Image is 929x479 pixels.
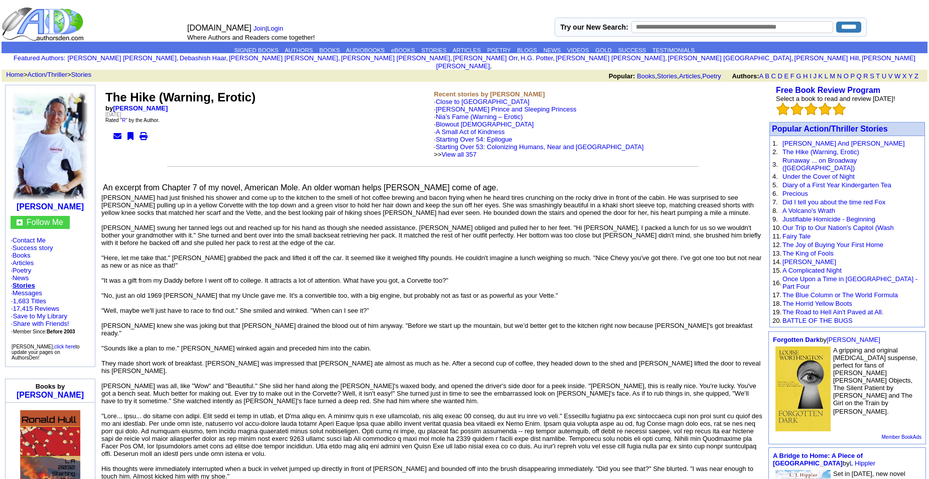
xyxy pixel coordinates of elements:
[17,202,84,211] a: [PERSON_NAME]
[679,72,701,80] a: Articles
[856,72,861,80] a: Q
[105,104,168,112] b: by
[618,47,646,53] a: SUCCESS
[759,72,763,80] a: A
[782,157,857,172] a: Runaway ... on Broadway ([GEOGRAPHIC_DATA])
[436,54,915,70] a: [PERSON_NAME] [PERSON_NAME]
[810,72,812,80] a: I
[782,224,894,231] a: Our Trip to Our Nation's Capitol (Wash
[436,105,576,113] a: [PERSON_NAME] Prince and Sleeping Princess
[908,72,912,80] a: Y
[434,98,644,158] font: ·
[12,344,80,361] font: [PERSON_NAME], to update your pages on AuthorsDen!
[253,25,287,32] font: |
[861,56,862,61] font: i
[28,71,67,78] a: Action/Thriller
[517,47,537,53] a: BLOGS
[772,198,778,206] font: 7.
[105,90,255,104] font: The Hike (Warning, Erotic)
[844,72,849,80] a: O
[772,279,781,287] font: 16.
[103,183,498,192] font: An excerpt from Chapter 7 of my novel, American Mole. An older woman helps [PERSON_NAME] come of ...
[652,47,695,53] a: TESTIMONIALS
[105,112,121,117] font: [DATE]
[452,56,453,61] font: i
[487,47,511,53] a: POETRY
[434,136,644,158] font: ·
[772,140,778,147] font: 1.
[13,329,75,334] font: Member Since:
[850,459,876,467] a: L Hippler
[772,250,781,257] font: 13.
[772,241,781,249] font: 12.
[253,25,266,32] a: Join
[421,47,446,53] a: STORIES
[544,47,561,53] a: NEWS
[49,405,50,409] img: shim.gif
[13,92,88,200] img: 3918.JPG
[772,317,781,324] font: 20.
[11,312,69,335] font: · · ·
[782,241,883,249] a: The Joy of Buying Your First Home
[882,72,886,80] a: U
[782,291,898,299] a: The Blue Column or The World Formula
[782,181,891,189] a: Diary of a First Year Kindergarten Tea
[776,86,880,94] a: Free Book Review Program
[777,72,782,80] a: D
[796,72,801,80] a: G
[773,452,863,467] a: A Bridge to Home: A Piece of [GEOGRAPHIC_DATA]
[782,190,808,197] a: Precious
[790,102,804,115] img: bigemptystars.png
[179,56,180,61] font: i
[773,336,880,343] font: by
[453,54,518,62] a: [PERSON_NAME] Orr
[772,258,781,266] font: 14.
[341,54,450,62] a: [PERSON_NAME] [PERSON_NAME]
[772,173,778,180] font: 4.
[637,72,655,80] a: Books
[776,102,789,115] img: bigemptystars.png
[391,47,415,53] a: eBOOKS
[11,297,75,335] font: · ·
[782,267,842,274] a: A Complicated Night
[790,72,794,80] a: F
[765,72,769,80] a: B
[732,72,759,80] b: Authors:
[2,7,86,42] img: logo_ad.gif
[813,72,817,80] a: J
[702,72,721,80] a: Poetry
[13,289,42,297] a: Messages
[782,250,834,257] a: The King of Fools
[340,56,341,61] font: i
[657,72,677,80] a: Stories
[894,72,900,80] a: W
[319,47,340,53] a: BOOKS
[784,72,788,80] a: E
[285,47,313,53] a: AUTHORS
[772,190,778,197] font: 6.
[888,72,893,80] a: V
[609,72,927,80] font: , , ,
[772,148,778,156] font: 2.
[436,143,643,151] a: Starting Over 53: Colonizing Humans, Near and [GEOGRAPHIC_DATA]
[436,136,512,143] a: Starting Over 54: Epilogue
[27,218,63,226] font: Follow Me
[805,102,818,115] img: bigemptystars.png
[50,405,51,409] img: shim.gif
[567,47,589,53] a: VIDEOS
[13,267,32,274] a: Poetry
[595,47,612,53] a: GOLD
[794,54,859,62] a: [PERSON_NAME] Hill
[228,56,229,61] font: i
[772,308,781,316] font: 19.
[560,23,628,31] label: Try our New Search:
[772,161,778,168] font: 3.
[882,434,921,440] a: Member BookAds
[492,64,493,69] font: i
[520,54,553,62] a: H.G. Potter
[772,224,781,231] font: 10.
[772,207,778,214] font: 8.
